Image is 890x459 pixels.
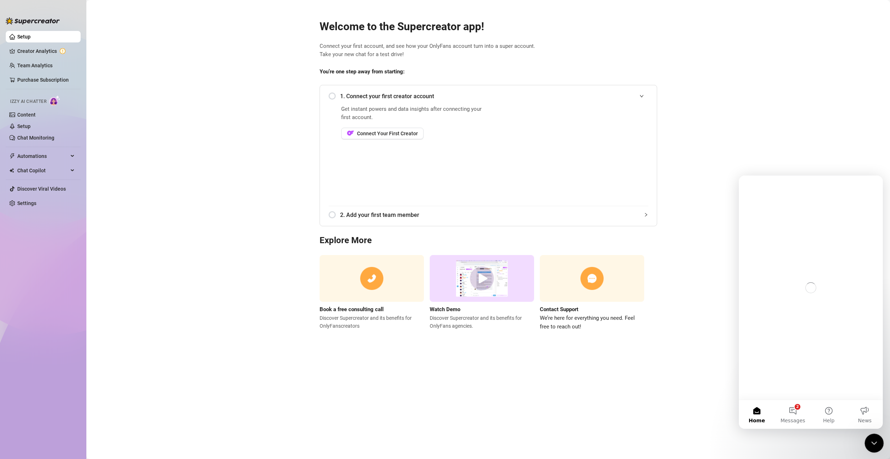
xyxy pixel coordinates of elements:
[320,255,424,302] img: consulting call
[320,20,657,33] h2: Welcome to the Supercreator app!
[347,129,354,137] img: OF
[320,42,657,59] span: Connect your first account, and see how your OnlyFans account turn into a super account. Take you...
[329,87,648,105] div: 1. Connect your first creator account
[739,176,883,429] iframe: Intercom live chat
[9,168,14,173] img: Chat Copilot
[540,255,644,302] img: contact support
[340,210,648,219] span: 2. Add your first team member
[340,92,648,101] span: 1. Connect your first creator account
[10,98,46,105] span: Izzy AI Chatter
[320,255,424,331] a: Book a free consulting callDiscover Supercreator and its benefits for OnlyFanscreators
[540,314,644,331] span: We’re here for everything you need. Feel free to reach out!
[17,165,68,176] span: Chat Copilot
[341,105,486,122] span: Get instant powers and data insights after connecting your first account.
[644,213,648,217] span: collapsed
[17,45,75,57] a: Creator Analytics exclamation-circle
[430,255,534,331] a: Watch DemoDiscover Supercreator and its benefits for OnlyFans agencies.
[341,128,424,139] button: OFConnect Your First Creator
[320,235,657,246] h3: Explore More
[320,68,405,75] strong: You’re one step away from starting:
[17,63,53,68] a: Team Analytics
[640,94,644,98] span: expanded
[17,186,66,192] a: Discover Viral Videos
[17,135,54,141] a: Chat Monitoring
[17,200,36,206] a: Settings
[357,131,418,136] span: Connect Your First Creator
[17,123,31,129] a: Setup
[430,314,534,330] span: Discover Supercreator and its benefits for OnlyFans agencies.
[17,74,75,86] a: Purchase Subscription
[320,306,384,313] strong: Book a free consulting call
[6,17,60,24] img: logo-BBDzfeDw.svg
[9,153,15,159] span: thunderbolt
[504,105,648,197] iframe: Add Creators
[17,34,31,40] a: Setup
[430,306,460,313] strong: Watch Demo
[430,255,534,302] img: supercreator demo
[329,206,648,224] div: 2. Add your first team member
[17,112,36,118] a: Content
[49,95,60,106] img: AI Chatter
[17,150,68,162] span: Automations
[865,434,884,453] iframe: Intercom live chat
[320,314,424,330] span: Discover Supercreator and its benefits for OnlyFans creators
[341,128,486,139] a: OFConnect Your First Creator
[540,306,578,313] strong: Contact Support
